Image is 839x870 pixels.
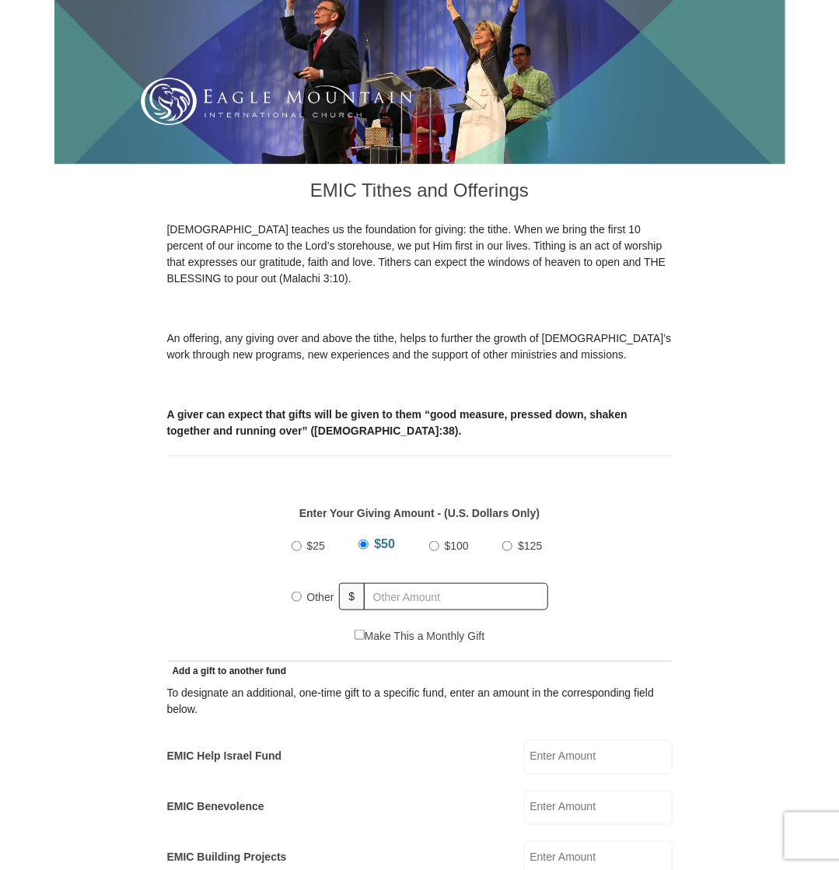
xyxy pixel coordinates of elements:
[167,685,673,718] div: To designate an additional, one-time gift to a specific fund, enter an amount in the correspondin...
[374,537,395,550] span: $50
[445,540,469,552] span: $100
[518,540,542,552] span: $125
[167,164,673,222] h3: EMIC Tithes and Offerings
[167,799,264,816] label: EMIC Benevolence
[167,222,673,287] p: [DEMOGRAPHIC_DATA] teaches us the foundation for giving: the tithe. When we bring the first 10 pe...
[167,408,628,437] b: A giver can expect that gifts will be given to them “good measure, pressed down, shaken together ...
[364,583,547,610] input: Other Amount
[167,666,287,676] span: Add a gift to another fund
[355,628,485,645] label: Make This a Monthly Gift
[524,740,673,774] input: Enter Amount
[339,583,365,610] span: $
[307,591,334,603] span: Other
[299,507,540,519] strong: Enter Your Giving Amount - (U.S. Dollars Only)
[167,749,282,765] label: EMIC Help Israel Fund
[524,791,673,825] input: Enter Amount
[167,850,287,866] label: EMIC Building Projects
[355,630,365,640] input: Make This a Monthly Gift
[307,540,325,552] span: $25
[167,330,673,363] p: An offering, any giving over and above the tithe, helps to further the growth of [DEMOGRAPHIC_DAT...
